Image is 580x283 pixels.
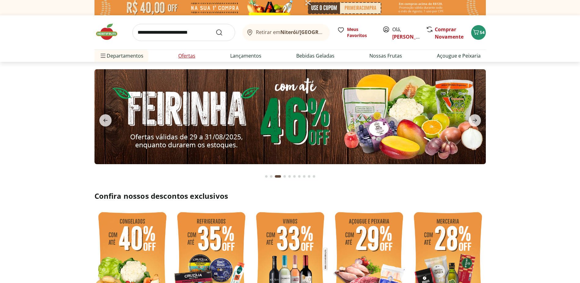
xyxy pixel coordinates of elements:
a: Bebidas Geladas [296,52,334,59]
a: Lançamentos [230,52,261,59]
button: next [464,114,486,126]
a: [PERSON_NAME] [392,33,432,40]
a: Meus Favoritos [337,26,375,39]
button: Go to page 1 from fs-carousel [264,169,269,184]
button: Carrinho [471,25,486,40]
img: feira [94,69,486,164]
button: Go to page 5 from fs-carousel [287,169,292,184]
a: Nossas Frutas [369,52,402,59]
button: Go to page 10 from fs-carousel [312,169,316,184]
input: search [132,24,235,41]
span: 54 [480,29,485,35]
b: Niterói/[GEOGRAPHIC_DATA] [280,29,350,36]
a: Açougue e Peixaria [437,52,481,59]
h2: Confira nossos descontos exclusivos [94,191,486,201]
a: Ofertas [178,52,195,59]
button: Go to page 4 from fs-carousel [282,169,287,184]
span: Departamentos [99,48,143,63]
img: Hortifruti [94,23,125,41]
button: Menu [99,48,107,63]
span: Olá, [392,26,419,40]
span: Meus Favoritos [347,26,375,39]
span: Retirar em [256,29,323,35]
button: Go to page 6 from fs-carousel [292,169,297,184]
button: Submit Search [216,29,230,36]
button: Retirar emNiterói/[GEOGRAPHIC_DATA] [242,24,330,41]
button: Current page from fs-carousel [274,169,282,184]
button: Go to page 2 from fs-carousel [269,169,274,184]
a: Comprar Novamente [435,26,464,40]
button: Go to page 9 from fs-carousel [307,169,312,184]
button: previous [94,114,116,126]
button: Go to page 8 from fs-carousel [302,169,307,184]
button: Go to page 7 from fs-carousel [297,169,302,184]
